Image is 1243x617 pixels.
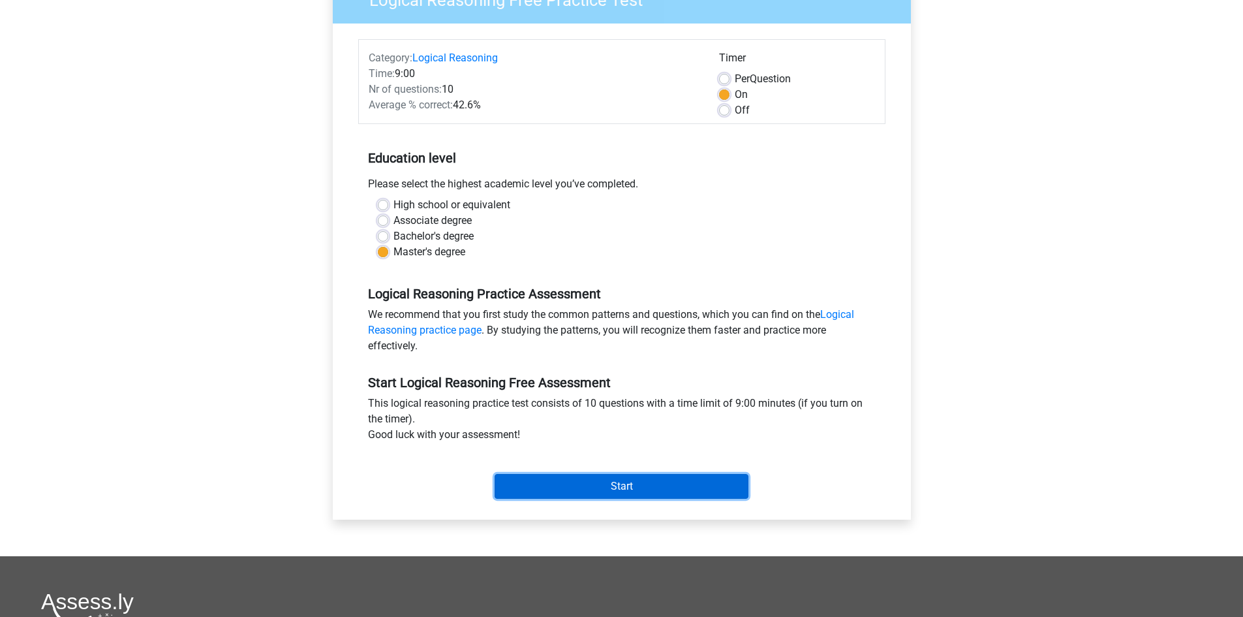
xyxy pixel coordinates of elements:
[359,82,709,97] div: 10
[495,474,748,499] input: Start
[735,103,750,118] label: Off
[358,307,885,359] div: We recommend that you first study the common patterns and questions, which you can find on the . ...
[735,71,791,87] label: Question
[358,176,885,197] div: Please select the highest academic level you’ve completed.
[369,67,395,80] span: Time:
[735,72,750,85] span: Per
[735,87,748,103] label: On
[393,213,472,229] label: Associate degree
[369,83,442,95] span: Nr of questions:
[368,286,876,302] h5: Logical Reasoning Practice Assessment
[359,97,709,113] div: 42.6%
[719,50,875,71] div: Timer
[393,197,510,213] label: High school or equivalent
[369,52,412,64] span: Category:
[393,229,474,244] label: Bachelor's degree
[393,244,465,260] label: Master's degree
[368,375,876,390] h5: Start Logical Reasoning Free Assessment
[358,396,885,448] div: This logical reasoning practice test consists of 10 questions with a time limit of 9:00 minutes (...
[369,99,453,111] span: Average % correct:
[412,52,498,64] a: Logical Reasoning
[359,66,709,82] div: 9:00
[368,145,876,171] h5: Education level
